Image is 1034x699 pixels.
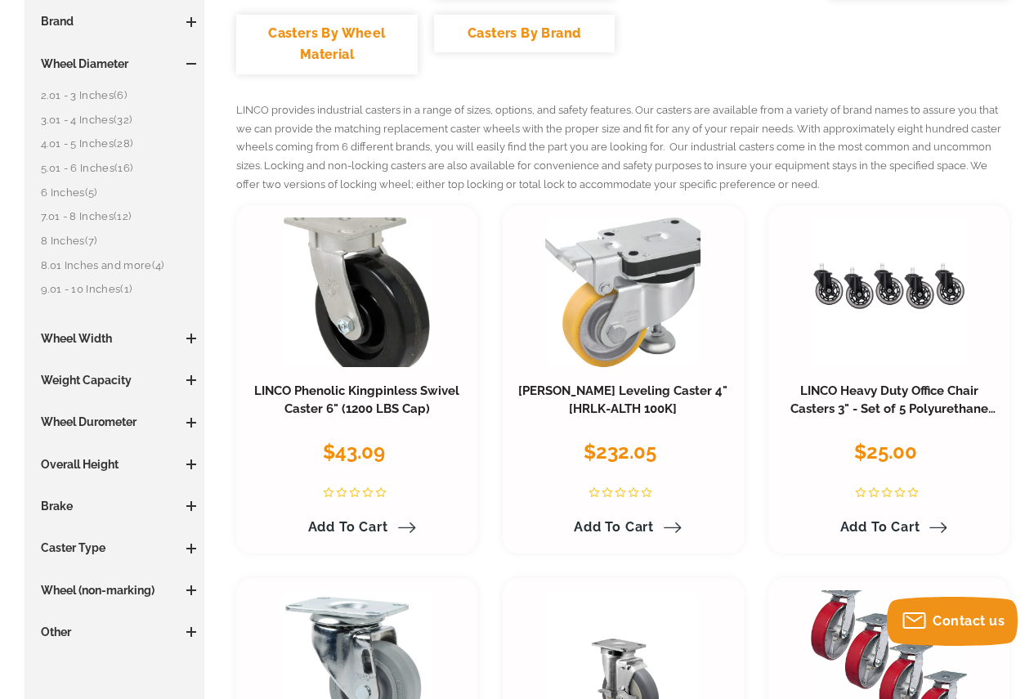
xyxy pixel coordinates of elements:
[33,372,196,388] h3: Weight Capacity
[33,540,196,556] h3: Caster Type
[33,498,196,514] h3: Brake
[434,15,615,53] a: Casters By Brand
[41,257,196,275] a: 8.01 Inches and more(4)
[574,519,654,535] span: Add to Cart
[41,87,196,105] a: 2.01 - 3 Inches(6)
[33,582,196,598] h3: Wheel (non-marking)
[298,513,416,541] a: Add to Cart
[254,383,459,416] a: LINCO Phenolic Kingpinless Swivel Caster 6" (1200 LBS Cap)
[152,259,164,271] span: (4)
[33,56,196,72] h3: Wheel Diameter
[323,440,385,464] span: $43.09
[830,513,948,541] a: Add to Cart
[840,519,920,535] span: Add to Cart
[41,280,196,298] a: 9.01 - 10 Inches(1)
[41,159,196,177] a: 5.01 - 6 Inches(16)
[33,624,196,640] h3: Other
[114,114,132,126] span: (32)
[85,186,97,199] span: (5)
[236,15,417,74] a: Casters By Wheel Material
[41,232,196,250] a: 8 Inches(7)
[854,440,917,464] span: $25.00
[114,89,127,101] span: (6)
[933,613,1005,629] span: Contact us
[120,283,132,295] span: (1)
[584,440,656,464] span: $232.05
[41,184,196,202] a: 6 Inches(5)
[33,13,196,29] h3: Brand
[518,383,727,416] a: [PERSON_NAME] Leveling Caster 4" [HRLK-ALTH 100K]
[887,597,1018,646] button: Contact us
[564,513,682,541] a: Add to Cart
[33,414,196,430] h3: Wheel Durometer
[33,330,196,347] h3: Wheel Width
[308,519,388,535] span: Add to Cart
[41,111,196,129] a: 3.01 - 4 Inches(32)
[41,208,196,226] a: 7.01 - 8 Inches(12)
[41,135,196,153] a: 4.01 - 5 Inches(28)
[114,162,132,174] span: (16)
[33,456,196,473] h3: Overall Height
[85,235,97,247] span: (7)
[114,210,131,222] span: (12)
[114,137,132,150] span: (28)
[236,101,1009,195] p: LINCO provides industrial casters in a range of sizes, options, and safety features. Our casters ...
[790,383,996,451] a: LINCO Heavy Duty Office Chair Casters 3" - Set of 5 Polyurethane Swivel Wheels (600 LBS Cap Combi...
